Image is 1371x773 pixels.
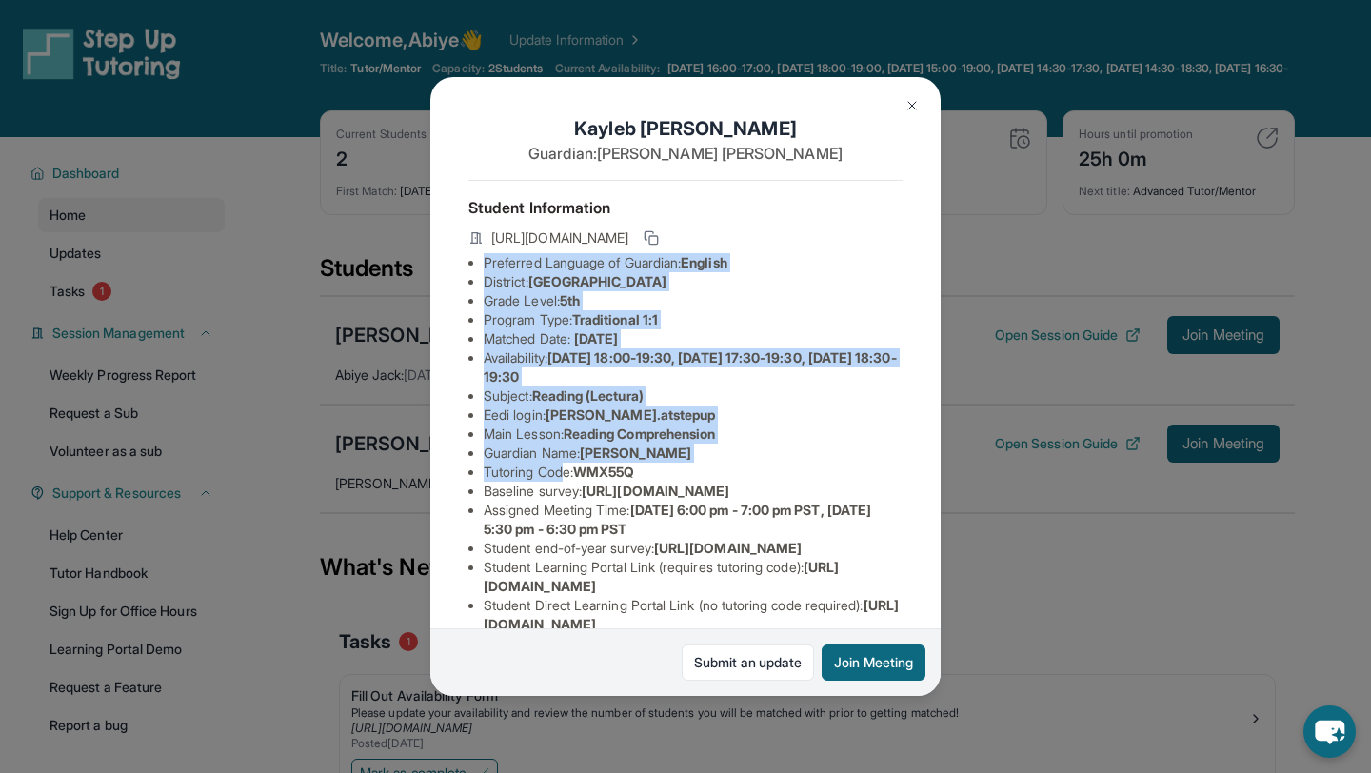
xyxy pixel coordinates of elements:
[574,330,618,347] span: [DATE]
[904,98,920,113] img: Close Icon
[484,444,903,463] li: Guardian Name :
[580,445,691,461] span: [PERSON_NAME]
[654,540,802,556] span: [URL][DOMAIN_NAME]
[484,253,903,272] li: Preferred Language of Guardian:
[484,596,903,634] li: Student Direct Learning Portal Link (no tutoring code required) :
[484,502,871,537] span: [DATE] 6:00 pm - 7:00 pm PST, [DATE] 5:30 pm - 6:30 pm PST
[484,482,903,501] li: Baseline survey :
[682,644,814,681] a: Submit an update
[484,406,903,425] li: Eedi login :
[491,228,628,248] span: [URL][DOMAIN_NAME]
[1303,705,1356,758] button: chat-button
[484,291,903,310] li: Grade Level:
[484,348,903,386] li: Availability:
[681,254,727,270] span: English
[484,386,903,406] li: Subject :
[532,387,644,404] span: Reading (Lectura)
[560,292,580,308] span: 5th
[572,311,658,327] span: Traditional 1:1
[484,349,897,385] span: [DATE] 18:00-19:30, [DATE] 17:30-19:30, [DATE] 18:30-19:30
[468,196,903,219] h4: Student Information
[484,539,903,558] li: Student end-of-year survey :
[528,273,666,289] span: [GEOGRAPHIC_DATA]
[484,463,903,482] li: Tutoring Code :
[640,227,663,249] button: Copy link
[484,425,903,444] li: Main Lesson :
[484,501,903,539] li: Assigned Meeting Time :
[468,115,903,142] h1: Kayleb [PERSON_NAME]
[546,406,716,423] span: [PERSON_NAME].atstepup
[484,272,903,291] li: District:
[468,142,903,165] p: Guardian: [PERSON_NAME] [PERSON_NAME]
[484,310,903,329] li: Program Type:
[822,644,925,681] button: Join Meeting
[484,558,903,596] li: Student Learning Portal Link (requires tutoring code) :
[582,483,729,499] span: [URL][DOMAIN_NAME]
[484,329,903,348] li: Matched Date:
[564,426,715,442] span: Reading Comprehension
[573,464,634,480] span: WMX55Q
